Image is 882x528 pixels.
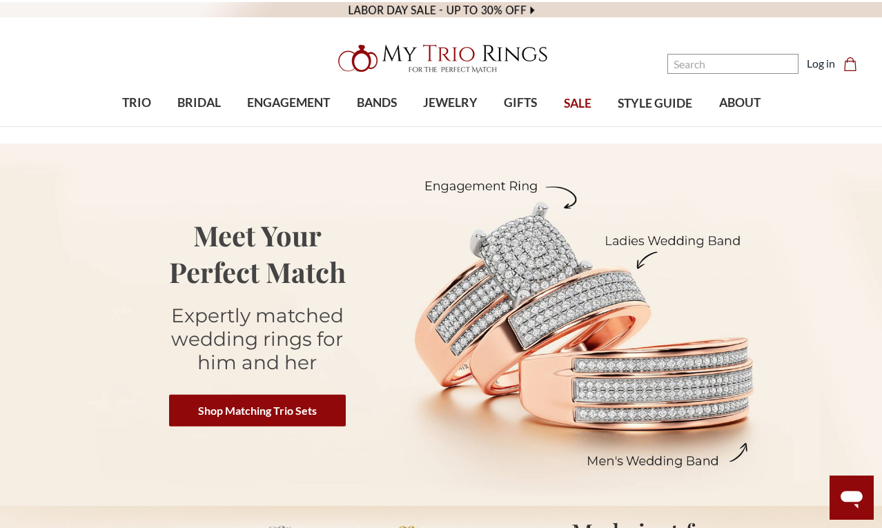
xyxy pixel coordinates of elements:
[843,55,865,72] a: Cart with 0 items
[605,81,705,126] a: STYLE GUIDE
[343,81,409,126] a: BANDS
[177,94,221,112] span: BRIDAL
[331,37,551,81] img: My Trio Rings
[423,94,478,112] span: JEWELRY
[192,126,206,127] button: submenu toggle
[667,54,798,74] input: Search
[256,37,627,81] a: My Trio Rings
[234,81,343,126] a: ENGAGEMENT
[169,394,346,426] a: Shop Matching Trio Sets
[843,57,857,71] svg: cart.cart_preview
[551,81,605,126] a: SALE
[370,126,384,127] button: submenu toggle
[247,94,330,112] span: ENGAGEMENT
[513,126,527,127] button: submenu toggle
[130,126,144,127] button: submenu toggle
[618,95,692,113] span: STYLE GUIDE
[410,81,491,126] a: JEWELRY
[357,94,397,112] span: BANDS
[122,94,151,112] span: TRIO
[444,126,458,127] button: submenu toggle
[108,81,164,126] a: TRIO
[282,126,295,127] button: submenu toggle
[164,81,234,126] a: BRIDAL
[504,94,537,112] span: GIFTS
[491,81,550,126] a: GIFTS
[807,55,835,72] a: Log in
[564,95,591,113] span: SALE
